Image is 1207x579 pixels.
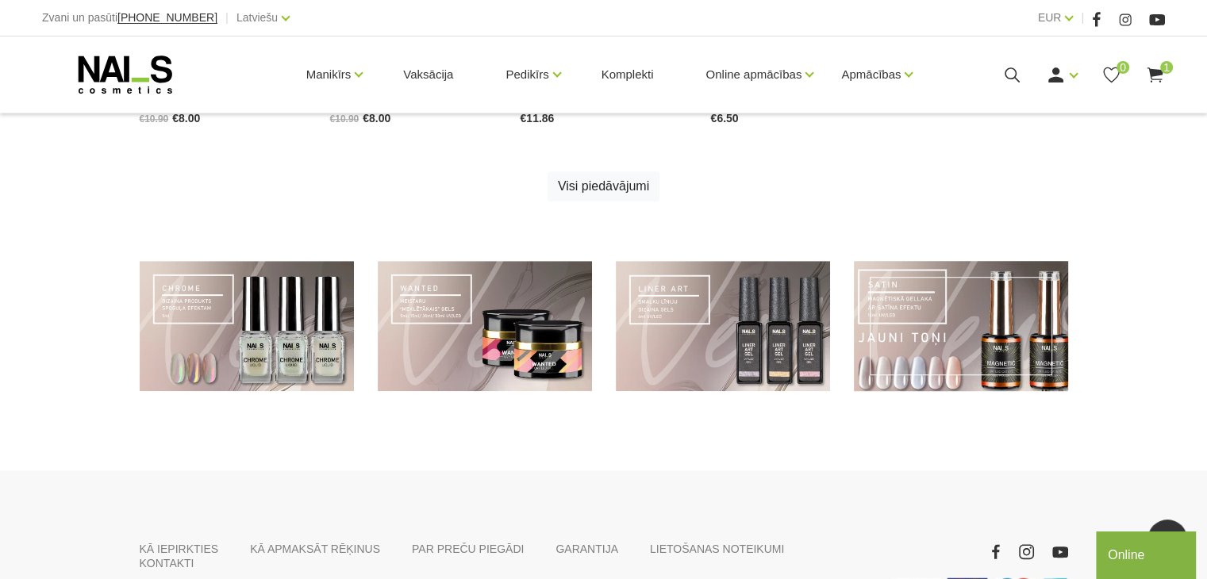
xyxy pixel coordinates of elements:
[841,43,901,106] a: Apmācības
[1038,8,1062,27] a: EUR
[117,12,217,24] a: [PHONE_NUMBER]
[521,112,555,125] span: €11.86
[1096,528,1199,579] iframe: chat widget
[363,112,390,125] span: €8.00
[650,542,784,556] a: LIETOŠANAS NOTEIKUMI
[140,556,194,570] a: KONTAKTI
[172,112,200,125] span: €8.00
[330,113,359,125] span: €10.90
[306,43,352,106] a: Manikīrs
[1101,65,1121,85] a: 0
[412,542,524,556] a: PAR PREČU PIEGĀDI
[1117,61,1129,74] span: 0
[225,8,229,28] span: |
[555,542,618,556] a: GARANTIJA
[1145,65,1165,85] a: 1
[505,43,548,106] a: Pedikīrs
[140,542,219,556] a: KĀ IEPIRKTIES
[42,8,217,28] div: Zvani un pasūti
[140,113,169,125] span: €10.90
[548,171,659,201] a: Visi piedāvājumi
[1081,8,1084,28] span: |
[705,43,801,106] a: Online apmācības
[236,8,278,27] a: Latviešu
[250,542,380,556] a: KĀ APMAKSĀT RĒĶINUS
[390,36,466,113] a: Vaksācija
[1160,61,1173,74] span: 1
[589,36,667,113] a: Komplekti
[117,11,217,24] span: [PHONE_NUMBER]
[711,112,739,125] span: €6.50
